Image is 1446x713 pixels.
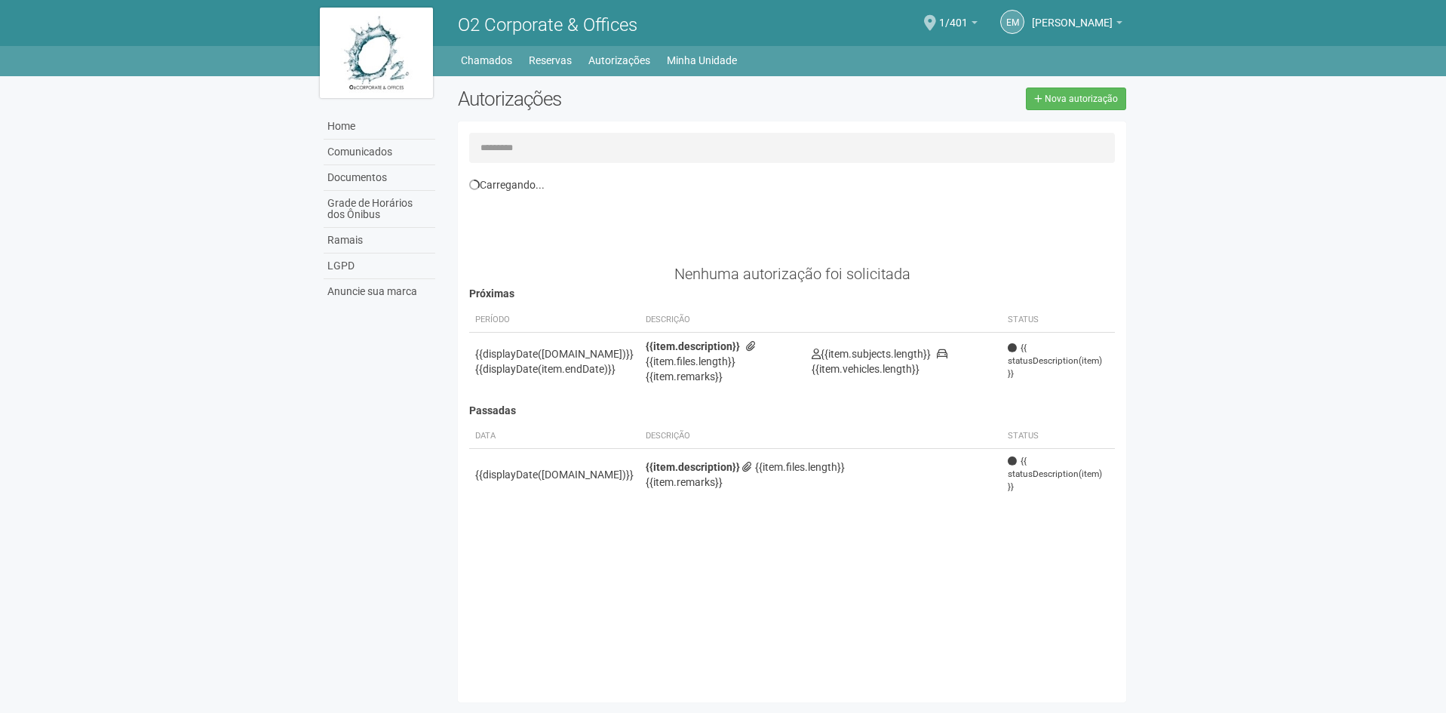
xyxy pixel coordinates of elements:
th: Status [1002,308,1115,333]
span: {{item.vehicles.length}} [812,348,947,375]
a: Nova autorização [1026,88,1126,110]
div: Carregando... [469,178,1116,192]
div: {{displayDate([DOMAIN_NAME])}} [475,467,634,482]
strong: {{item.description}} [646,461,740,473]
a: Minha Unidade [667,50,737,71]
span: {{item.files.length}} [646,340,759,367]
div: Nenhuma autorização foi solicitada [469,267,1116,281]
a: Autorizações [588,50,650,71]
a: Anuncie sua marca [324,279,435,304]
th: Descrição [640,308,806,333]
div: {{item.remarks}} [646,369,800,384]
a: Chamados [461,50,512,71]
span: {{item.files.length}} [742,461,845,473]
h4: Passadas [469,405,1116,416]
span: {{ statusDescription(item) }} [1008,342,1109,380]
a: 1/401 [939,19,978,31]
a: EM [1000,10,1024,34]
th: Período [469,308,640,333]
a: [PERSON_NAME] [1032,19,1122,31]
a: LGPD [324,254,435,279]
th: Descrição [640,424,1002,449]
strong: {{item.description}} [646,340,740,352]
span: 1/401 [939,2,968,29]
a: Reservas [529,50,572,71]
a: Comunicados [324,140,435,165]
img: logo.jpg [320,8,433,98]
a: Grade de Horários dos Ônibus [324,191,435,228]
div: {{displayDate([DOMAIN_NAME])}} [475,346,634,361]
span: {{item.subjects.length}} [812,348,931,360]
span: Eloisa Mazoni Guntzel [1032,2,1113,29]
a: Home [324,114,435,140]
a: Documentos [324,165,435,191]
div: {{item.remarks}} [646,475,996,490]
th: Data [469,424,640,449]
h4: Próximas [469,288,1116,300]
h2: Autorizações [458,88,781,110]
th: Status [1002,424,1115,449]
a: Ramais [324,228,435,254]
span: {{ statusDescription(item) }} [1008,455,1109,493]
span: Nova autorização [1045,94,1118,104]
div: {{displayDate(item.endDate)}} [475,361,634,376]
span: O2 Corporate & Offices [458,14,637,35]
